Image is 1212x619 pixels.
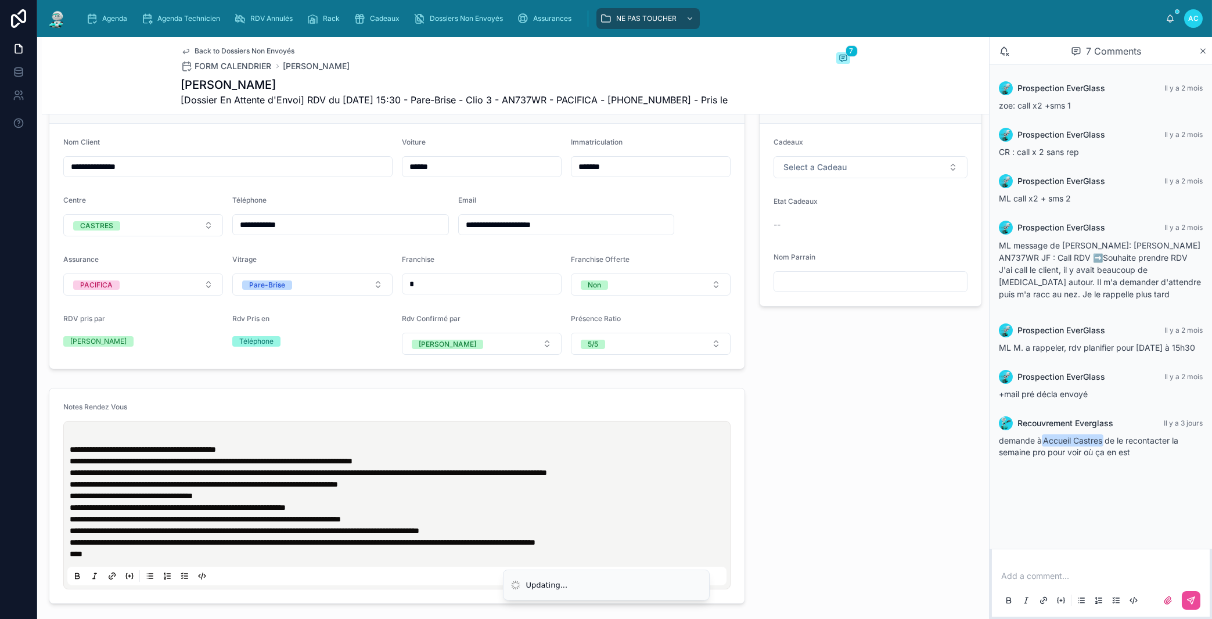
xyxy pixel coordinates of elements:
div: [PERSON_NAME] [70,336,127,347]
span: Prospection EverGlass [1017,129,1105,141]
span: Assurance [63,255,99,264]
span: Dossiers Non Envoyés [430,14,503,23]
span: AC [1188,14,1199,23]
span: Il y a 2 mois [1164,177,1203,185]
span: Centre [63,196,86,204]
span: [Dossier En Attente d'Envoi] RDV du [DATE] 15:30 - Pare-Brise - Clio 3 - AN737WR - PACIFICA - [PH... [181,93,728,107]
span: Immatriculation [571,138,623,146]
span: Recouvrement Everglass [1017,418,1113,429]
span: 7 Comments [1086,44,1141,58]
span: Select a Cadeau [783,161,847,173]
span: NE PAS TOUCHER [616,14,677,23]
span: Téléphone [232,196,267,204]
button: 7 [836,52,850,66]
button: Select Button [232,273,392,296]
button: Select Button [774,156,968,178]
button: Select Button [402,333,562,355]
span: 7 [846,45,858,57]
button: Select Button [63,214,223,236]
button: Select Button [63,273,223,296]
div: Téléphone [239,336,274,347]
h1: [PERSON_NAME] [181,77,728,93]
span: Accueil Castres [1042,434,1103,447]
div: Updating... [526,580,568,591]
span: Agenda Technicien [157,14,220,23]
span: Prospection EverGlass [1017,82,1105,94]
span: ML M. a rappeler, rdv planifier pour [DATE] à 15h30 [999,343,1195,352]
a: FORM CALENDRIER [181,60,272,72]
span: ML call x2 + sms 2 [999,193,1071,203]
span: FORM CALENDRIER [195,60,272,72]
a: Back to Dossiers Non Envoyés [181,46,295,56]
span: Rdv Pris en [232,314,269,323]
a: Assurances [513,8,580,29]
span: Etat Cadeaux [774,197,818,206]
img: App logo [46,9,67,28]
button: Select Button [571,333,731,355]
span: Assurances [533,14,571,23]
div: [PERSON_NAME] [419,340,476,349]
span: Il y a 2 mois [1164,84,1203,92]
span: +mail pré décla envoyé [999,389,1088,399]
span: Voiture [402,138,426,146]
a: Cadeaux [350,8,408,29]
span: Vitrage [232,255,257,264]
span: Prospection EverGlass [1017,222,1105,233]
span: zoe: call x2 +sms 1 [999,100,1071,110]
span: Cadeaux [370,14,400,23]
span: Rdv Confirmé par [402,314,461,323]
span: Agenda [102,14,127,23]
a: RDV Annulés [231,8,301,29]
span: Franchise Offerte [571,255,630,264]
div: 5/5 [588,340,598,349]
span: Il y a 3 jours [1164,419,1203,427]
a: Dossiers Non Envoyés [410,8,511,29]
span: Il y a 2 mois [1164,372,1203,381]
a: Rack [303,8,348,29]
div: PACIFICA [80,280,113,290]
span: Il y a 2 mois [1164,326,1203,334]
span: Prospection EverGlass [1017,371,1105,383]
span: Franchise [402,255,434,264]
p: ML message de [PERSON_NAME]: [PERSON_NAME] AN737WR JF : Call RDV ➡️Souhaite prendre RDV J'ai call... [999,239,1203,300]
span: Back to Dossiers Non Envoyés [195,46,295,56]
a: Agenda Technicien [138,8,228,29]
span: RDV pris par [63,314,105,323]
span: Nom Client [63,138,100,146]
span: Cadeaux [774,138,803,146]
span: -- [774,219,781,231]
span: Il y a 2 mois [1164,223,1203,232]
div: Pare-Brise [249,280,285,290]
div: scrollable content [77,6,1166,31]
span: Il y a 2 mois [1164,130,1203,139]
span: Prospection EverGlass [1017,325,1105,336]
span: Email [458,196,476,204]
a: Agenda [82,8,135,29]
span: Prospection EverGlass [1017,175,1105,187]
button: Select Button [571,273,731,296]
span: Rack [323,14,340,23]
span: Notes Rendez Vous [63,402,127,411]
a: [PERSON_NAME] [283,60,350,72]
span: Nom Parrain [774,253,815,261]
span: CR : call x 2 sans rep [999,147,1079,157]
div: Non [588,280,601,290]
span: Présence Ratio [571,314,621,323]
a: NE PAS TOUCHER [596,8,700,29]
span: demande à de le recontacter la semaine pro pour voir où ça en est [999,436,1178,457]
span: RDV Annulés [250,14,293,23]
div: CASTRES [80,221,113,231]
